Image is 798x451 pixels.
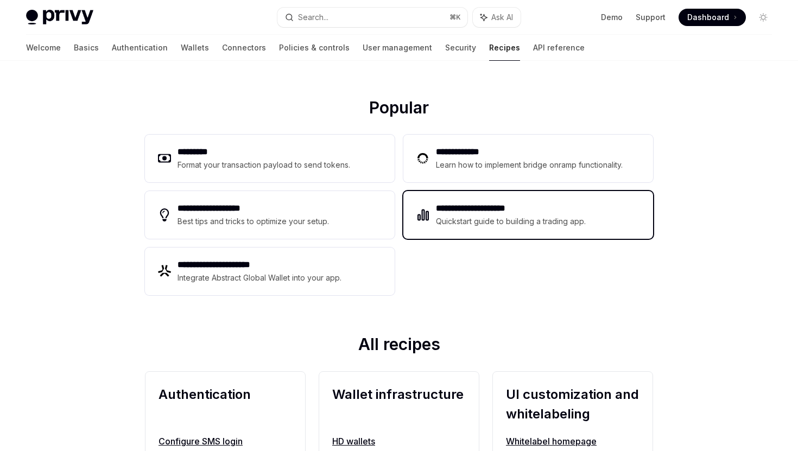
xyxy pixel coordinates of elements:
a: Welcome [26,35,61,61]
a: **** **** ***Learn how to implement bridge onramp functionality. [403,135,653,182]
a: API reference [533,35,585,61]
button: Toggle dark mode [755,9,772,26]
a: Basics [74,35,99,61]
a: Dashboard [679,9,746,26]
a: Security [445,35,476,61]
a: Connectors [222,35,266,61]
span: ⌘ K [449,13,461,22]
div: Search... [298,11,328,24]
span: Dashboard [687,12,729,23]
div: Learn how to implement bridge onramp functionality. [436,158,626,171]
a: **** ****Format your transaction payload to send tokens. [145,135,395,182]
button: Search...⌘K [277,8,467,27]
div: Quickstart guide to building a trading app. [436,215,586,228]
button: Ask AI [473,8,521,27]
a: Demo [601,12,623,23]
a: Authentication [112,35,168,61]
h2: UI customization and whitelabeling [506,385,639,424]
h2: Popular [145,98,653,122]
h2: Authentication [159,385,292,424]
a: HD wallets [332,435,466,448]
a: Support [636,12,666,23]
a: Policies & controls [279,35,350,61]
div: Integrate Abstract Global Wallet into your app. [178,271,343,284]
span: Ask AI [491,12,513,23]
div: Best tips and tricks to optimize your setup. [178,215,331,228]
a: Recipes [489,35,520,61]
a: Whitelabel homepage [506,435,639,448]
h2: All recipes [145,334,653,358]
a: Wallets [181,35,209,61]
img: light logo [26,10,93,25]
a: User management [363,35,432,61]
div: Format your transaction payload to send tokens. [178,158,351,171]
a: Configure SMS login [159,435,292,448]
h2: Wallet infrastructure [332,385,466,424]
